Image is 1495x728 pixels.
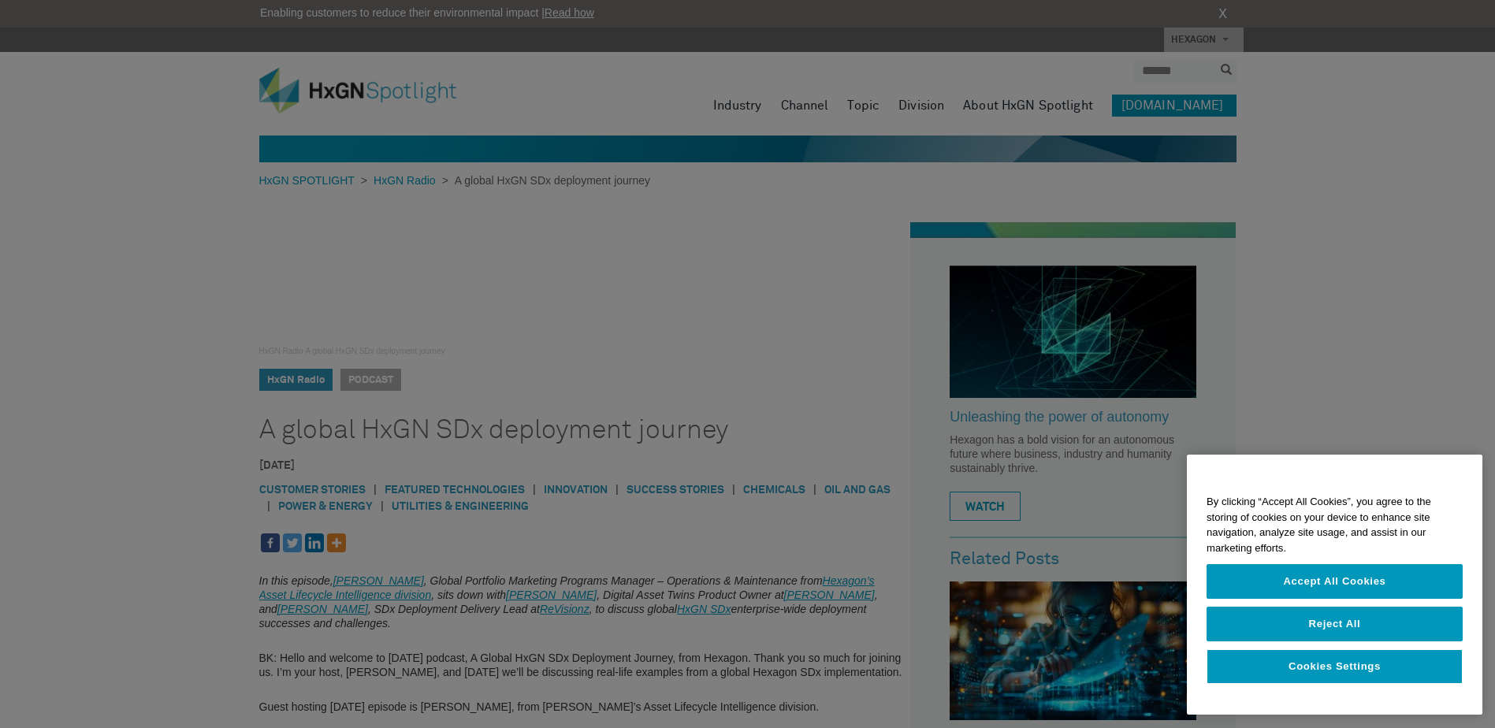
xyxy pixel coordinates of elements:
[1207,649,1463,684] button: Cookies Settings
[1187,486,1482,564] div: By clicking “Accept All Cookies”, you agree to the storing of cookies on your device to enhance s...
[1207,607,1463,641] button: Reject All
[1187,455,1482,715] div: Privacy
[1207,564,1463,599] button: Accept All Cookies
[1187,455,1482,715] div: Cookie banner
